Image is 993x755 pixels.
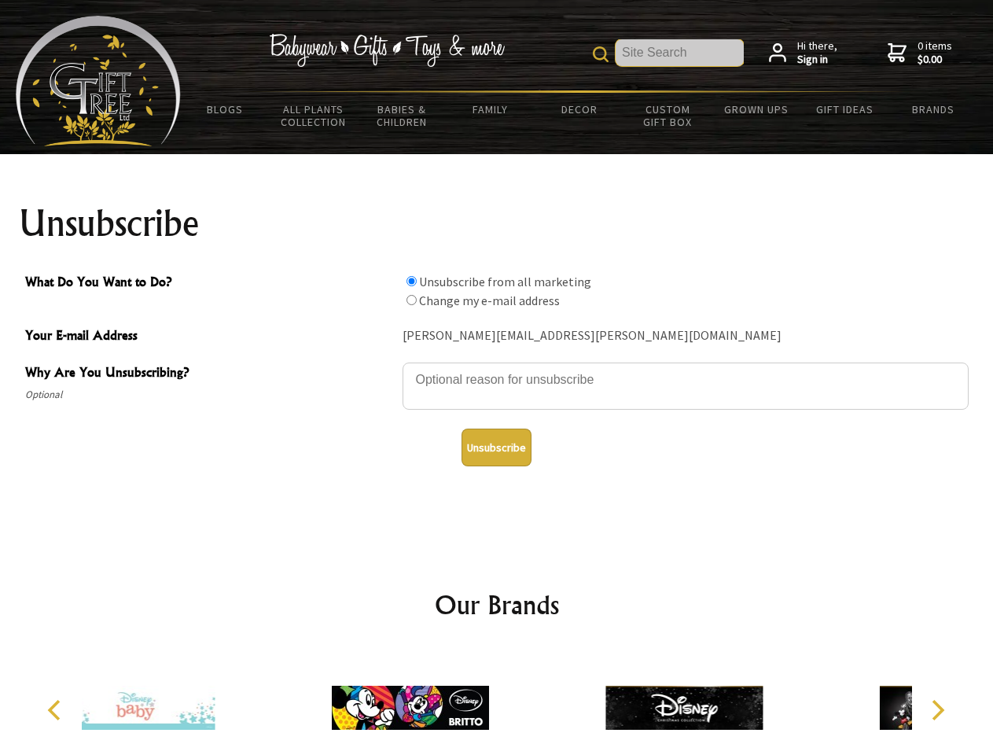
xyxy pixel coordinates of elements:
[616,39,744,66] input: Site Search
[269,34,505,67] img: Babywear - Gifts - Toys & more
[31,586,962,624] h2: Our Brands
[888,39,952,67] a: 0 items$0.00
[797,53,837,67] strong: Sign in
[889,93,978,126] a: Brands
[918,53,952,67] strong: $0.00
[181,93,270,126] a: BLOGS
[462,429,531,466] button: Unsubscribe
[16,16,181,146] img: Babyware - Gifts - Toys and more...
[920,693,954,727] button: Next
[918,39,952,67] span: 0 items
[419,293,560,308] label: Change my e-mail address
[535,93,623,126] a: Decor
[270,93,359,138] a: All Plants Collection
[797,39,837,67] span: Hi there,
[25,326,395,348] span: Your E-mail Address
[800,93,889,126] a: Gift Ideas
[19,204,975,242] h1: Unsubscribe
[39,693,74,727] button: Previous
[406,276,417,286] input: What Do You Want to Do?
[712,93,800,126] a: Grown Ups
[25,363,395,385] span: Why Are You Unsubscribing?
[447,93,535,126] a: Family
[25,272,395,295] span: What Do You Want to Do?
[419,274,591,289] label: Unsubscribe from all marketing
[25,385,395,404] span: Optional
[403,324,969,348] div: [PERSON_NAME][EMAIL_ADDRESS][PERSON_NAME][DOMAIN_NAME]
[406,295,417,305] input: What Do You Want to Do?
[623,93,712,138] a: Custom Gift Box
[358,93,447,138] a: Babies & Children
[403,363,969,410] textarea: Why Are You Unsubscribing?
[769,39,837,67] a: Hi there,Sign in
[593,46,609,62] img: product search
